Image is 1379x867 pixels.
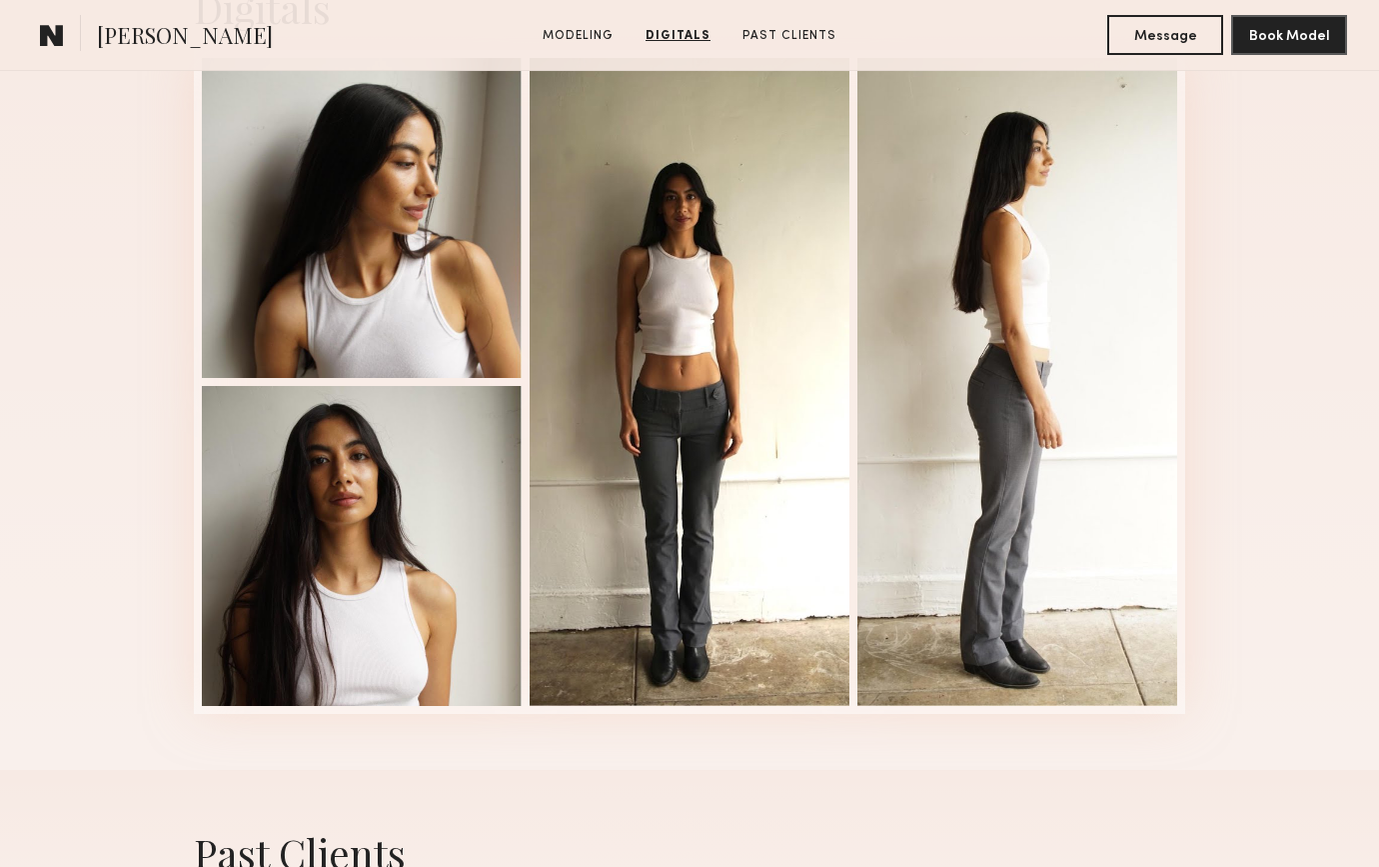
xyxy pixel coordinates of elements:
[1107,15,1223,55] button: Message
[535,27,622,45] a: Modeling
[734,27,844,45] a: Past Clients
[638,27,718,45] a: Digitals
[97,20,273,55] span: [PERSON_NAME]
[1231,26,1347,43] a: Book Model
[1231,15,1347,55] button: Book Model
